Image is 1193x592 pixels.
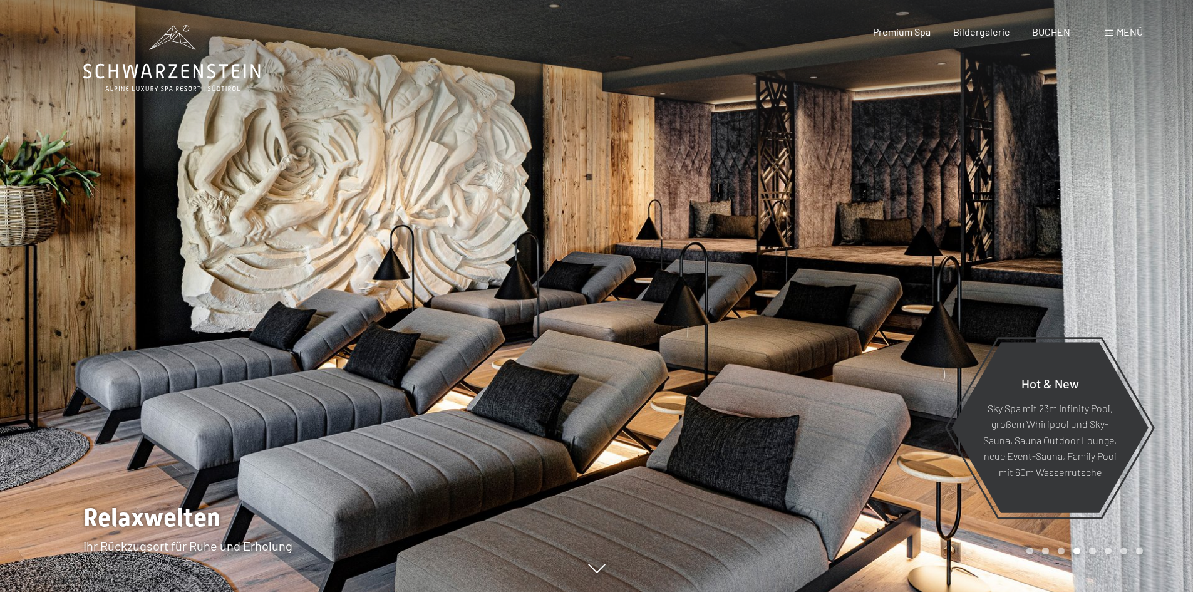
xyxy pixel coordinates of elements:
div: Carousel Page 7 [1120,548,1127,554]
div: Carousel Page 4 (Current Slide) [1073,548,1080,554]
a: Bildergalerie [953,26,1010,38]
a: Premium Spa [873,26,931,38]
div: Carousel Pagination [1022,548,1143,554]
div: Carousel Page 6 [1105,548,1112,554]
a: BUCHEN [1032,26,1070,38]
div: Carousel Page 2 [1042,548,1049,554]
a: Hot & New Sky Spa mit 23m Infinity Pool, großem Whirlpool und Sky-Sauna, Sauna Outdoor Lounge, ne... [951,341,1149,514]
span: Menü [1117,26,1143,38]
div: Carousel Page 5 [1089,548,1096,554]
div: Carousel Page 3 [1058,548,1065,554]
p: Sky Spa mit 23m Infinity Pool, großem Whirlpool und Sky-Sauna, Sauna Outdoor Lounge, neue Event-S... [982,400,1118,480]
div: Carousel Page 1 [1026,548,1033,554]
span: Hot & New [1021,375,1079,390]
div: Carousel Page 8 [1136,548,1143,554]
